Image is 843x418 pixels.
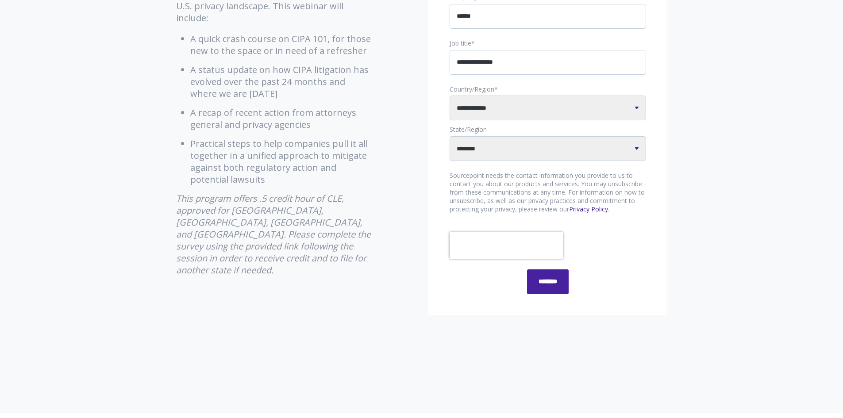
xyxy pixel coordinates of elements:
iframe: reCAPTCHA [450,232,563,259]
a: Privacy Policy [569,205,608,213]
span: State/Region [450,125,487,134]
span: Country/Region [450,85,494,93]
p: Sourcepoint needs the contact information you provide to us to contact you about our products and... [450,172,646,214]
li: A status update on how CIPA litigation has evolved over the past 24 months and where we are [DATE] [190,64,373,100]
li: A recap of recent action from attorneys general and privacy agencies [190,107,373,130]
li: A quick crash course on CIPA 101, for those new to the space or in need of a refresher [190,33,373,57]
li: Practical steps to help companies pull it all together in a unified approach to mitigate against ... [190,138,373,185]
em: This program offers .5 credit hour of CLE, approved for [GEOGRAPHIC_DATA], [GEOGRAPHIC_DATA], [GE... [176,192,371,276]
span: Job title [450,39,471,47]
